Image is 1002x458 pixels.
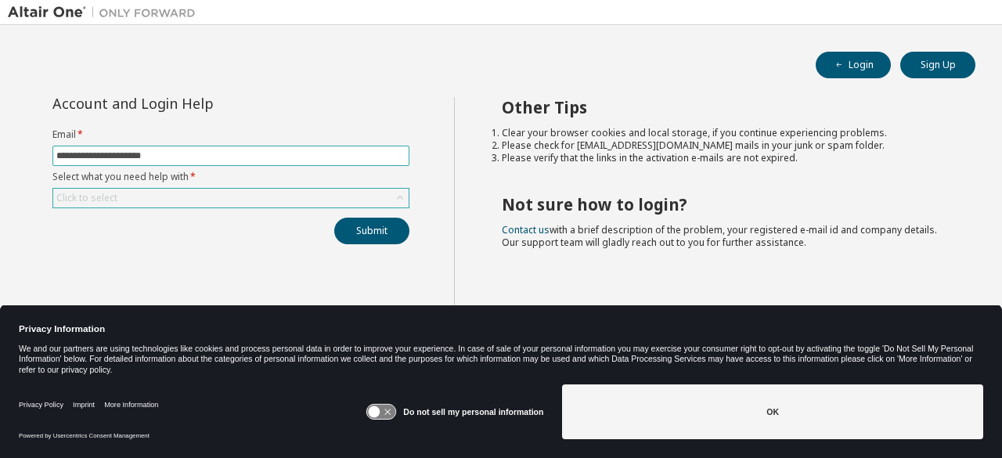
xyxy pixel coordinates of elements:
[502,97,948,117] h2: Other Tips
[334,218,409,244] button: Submit
[502,139,948,152] li: Please check for [EMAIL_ADDRESS][DOMAIN_NAME] mails in your junk or spam folder.
[502,223,937,249] span: with a brief description of the problem, your registered e-mail id and company details. Our suppo...
[8,5,204,20] img: Altair One
[52,171,409,183] label: Select what you need help with
[52,97,338,110] div: Account and Login Help
[52,128,409,141] label: Email
[53,189,409,207] div: Click to select
[502,127,948,139] li: Clear your browser cookies and local storage, if you continue experiencing problems.
[56,192,117,204] div: Click to select
[900,52,975,78] button: Sign Up
[502,194,948,215] h2: Not sure how to login?
[502,152,948,164] li: Please verify that the links in the activation e-mails are not expired.
[502,223,550,236] a: Contact us
[816,52,891,78] button: Login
